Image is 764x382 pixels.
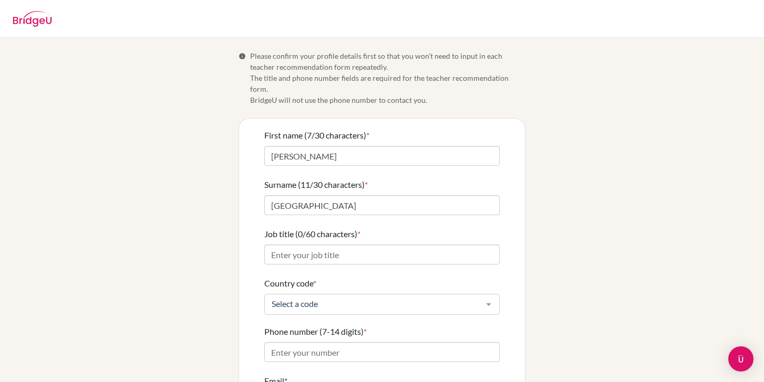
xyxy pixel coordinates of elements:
[269,299,478,309] span: Select a code
[728,346,753,372] div: Open Intercom Messenger
[250,50,525,105] span: Please confirm your profile details first so that you won’t need to input in each teacher recomme...
[264,245,500,264] input: Enter your job title
[264,178,368,191] label: Surname (11/30 characters)
[264,228,360,240] label: Job title (0/60 characters)
[239,52,246,60] span: Info
[264,195,500,215] input: Enter your surname
[264,129,369,142] label: First name (7/30 characters)
[264,146,500,166] input: Enter your first name
[13,11,52,27] img: BridgeU logo
[264,277,316,290] label: Country code
[264,325,367,338] label: Phone number (7-14 digits)
[264,342,500,362] input: Enter your number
